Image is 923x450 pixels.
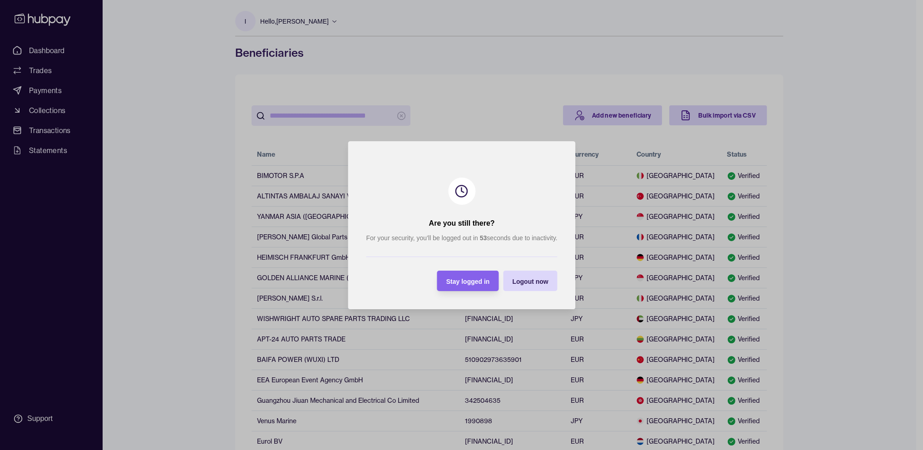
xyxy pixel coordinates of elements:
button: Logout now [503,271,557,291]
button: Stay logged in [437,271,499,291]
strong: 53 [479,234,487,242]
span: Logout now [512,277,548,285]
h2: Are you still there? [429,218,494,228]
span: Stay logged in [446,277,489,285]
p: For your security, you’ll be logged out in seconds due to inactivity. [366,233,557,243]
